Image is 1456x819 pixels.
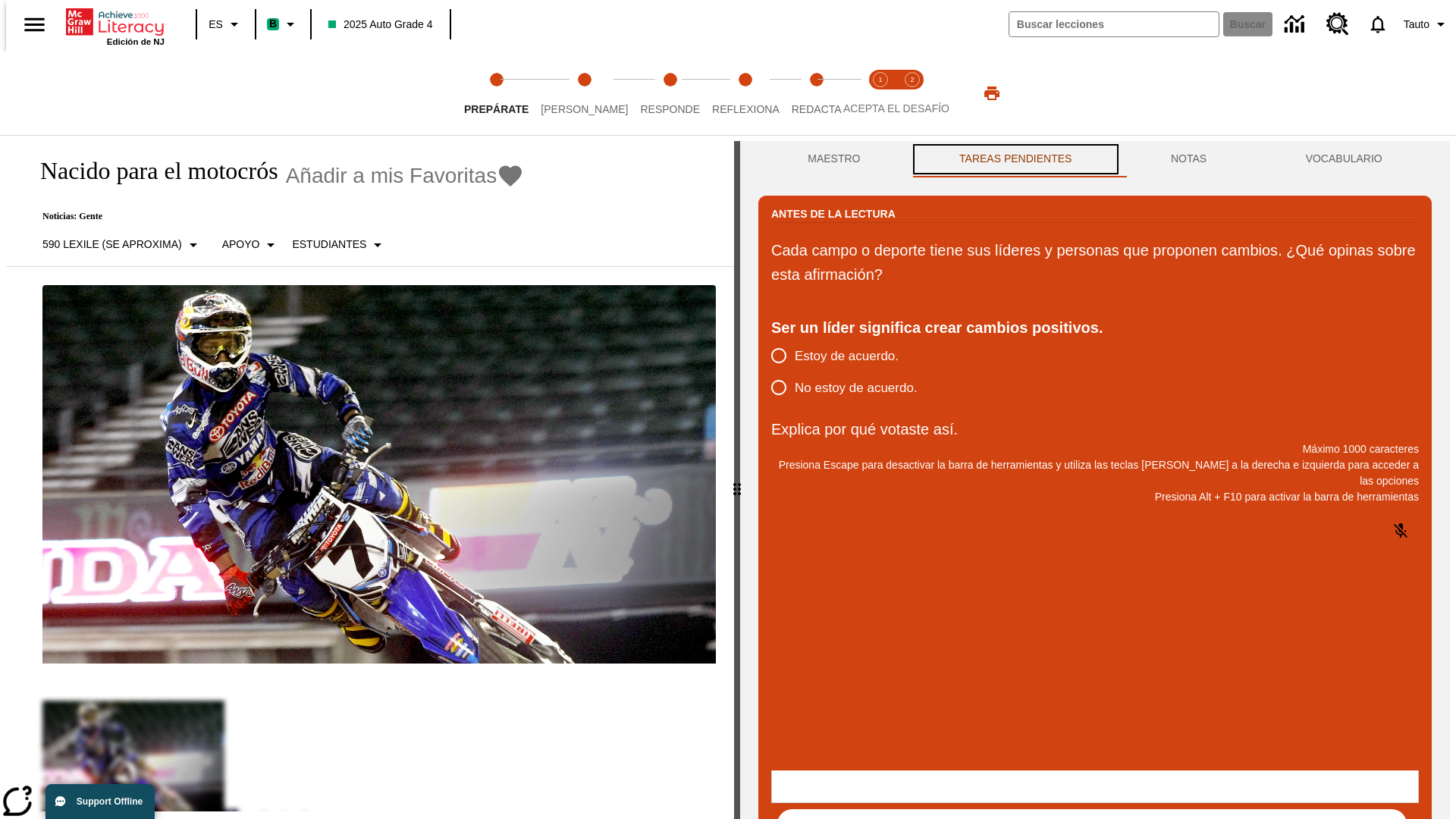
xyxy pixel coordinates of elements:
span: ACEPTA EL DESAFÍO [843,102,949,115]
p: Presiona Escape para desactivar la barra de herramientas y utiliza las teclas [PERSON_NAME] a la ... [771,457,1419,489]
text: 2 [910,76,914,83]
button: Imprimir [968,80,1016,107]
div: Ser un líder significa crear cambios positivos. [771,315,1419,340]
p: Máximo 1000 caracteres [771,441,1419,457]
h2: Antes de la lectura [771,206,896,222]
button: Tipo de apoyo, Apoyo [216,231,287,259]
img: El corredor de motocrós James Stewart vuela por los aires en su motocicleta de montaña [42,285,716,664]
div: reading [6,141,734,811]
p: Cada campo o deporte tiene sus líderes y personas que proponen cambios. ¿Qué opinas sobre esta af... [771,238,1419,287]
button: TAREAS PENDIENTES [910,141,1122,177]
text: 1 [878,76,882,83]
button: VOCABULARIO [1256,141,1432,177]
div: Portada [66,5,165,46]
button: Lenguaje: ES, Selecciona un idioma [202,11,250,38]
div: Instructional Panel Tabs [758,141,1432,177]
h1: Nacido para el motocrós [24,157,278,185]
a: Centro de información [1276,4,1317,45]
body: Explica por qué votaste así. Máximo 1000 caracteres Presiona Alt + F10 para activar la barra de h... [6,12,221,26]
span: No estoy de acuerdo. [795,378,918,398]
span: Redacta [792,103,842,115]
button: Maestro [758,141,910,177]
span: Support Offline [77,796,143,807]
div: Pulsa la tecla de intro o la barra espaciadora y luego presiona las flechas de derecha e izquierd... [734,141,740,819]
p: Explica por qué votaste así. [771,417,1419,441]
button: Seleccione Lexile, 590 Lexile (Se aproxima) [36,231,209,259]
button: NOTAS [1122,141,1257,177]
a: Notificaciones [1358,5,1398,44]
button: Añadir a mis Favoritas - Nacido para el motocrós [286,162,525,189]
span: Prepárate [464,103,529,115]
button: Acepta el desafío contesta step 2 of 2 [890,52,934,135]
button: Abrir el menú lateral [12,2,57,47]
span: Responde [640,103,700,115]
button: Seleccionar estudiante [286,231,393,259]
span: Edición de NJ [107,37,165,46]
span: Añadir a mis Favoritas [286,164,497,188]
button: Boost El color de la clase es verde menta. Cambiar el color de la clase. [261,11,306,38]
button: Responde step 3 of 5 [628,52,712,135]
button: Prepárate step 1 of 5 [452,52,541,135]
p: Estudiantes [292,237,366,253]
p: Apoyo [222,237,260,253]
p: Noticias: Gente [24,211,524,222]
span: Reflexiona [712,103,780,115]
span: Tauto [1404,17,1429,33]
div: activity [740,141,1450,819]
p: Presiona Alt + F10 para activar la barra de herramientas [771,489,1419,505]
button: Support Offline [45,784,155,819]
span: B [269,14,277,33]
p: 590 Lexile (Se aproxima) [42,237,182,253]
input: Buscar campo [1009,12,1219,36]
span: ES [209,17,223,33]
span: 2025 Auto Grade 4 [328,17,433,33]
button: Reflexiona step 4 of 5 [700,52,792,135]
span: [PERSON_NAME] [541,103,628,115]
button: Perfil/Configuración [1398,11,1456,38]
div: poll [771,340,930,403]
button: Acepta el desafío lee step 1 of 2 [858,52,902,135]
a: Centro de recursos, Se abrirá en una pestaña nueva. [1317,4,1358,45]
button: Haga clic para activar la función de reconocimiento de voz [1382,513,1419,549]
span: Estoy de acuerdo. [795,347,899,366]
button: Lee step 2 of 5 [529,52,640,135]
button: Redacta step 5 of 5 [780,52,854,135]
